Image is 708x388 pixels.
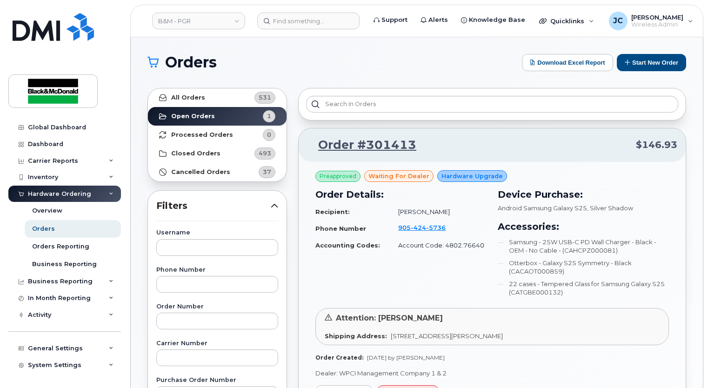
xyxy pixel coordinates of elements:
button: Start New Order [617,54,686,71]
button: Download Excel Report [522,54,613,71]
a: All Orders531 [148,88,287,107]
span: 0 [267,130,271,139]
span: , Silver Shadow [587,204,633,212]
span: Preapproved [320,172,356,181]
label: Purchase Order Number [156,377,278,383]
span: Orders [165,55,217,69]
label: Phone Number [156,267,278,273]
strong: Closed Orders [171,150,220,157]
strong: Recipient: [315,208,350,215]
li: Samsung - 25W USB-C PD Wall Charger - Black - OEM - No Cable - (CAHCPZ000081) [498,238,669,255]
a: Open Orders1 [148,107,287,126]
h3: Accessories: [498,220,669,234]
a: 9054245736 [398,224,457,231]
h3: Order Details: [315,187,487,201]
strong: Order Created: [315,354,363,361]
a: Closed Orders493 [148,144,287,163]
li: Otterbox - Galaxy S25 Symmetry - Black (CACAOT000859) [498,259,669,276]
a: Order #301413 [307,137,416,154]
label: Order Number [156,304,278,310]
span: 424 [411,224,426,231]
span: 5736 [426,224,446,231]
strong: Processed Orders [171,131,233,139]
span: Attention: [PERSON_NAME] [336,314,443,322]
strong: Phone Number [315,225,366,232]
span: Hardware Upgrade [441,172,503,181]
span: [STREET_ADDRESS][PERSON_NAME] [391,332,503,340]
input: Search in orders [306,96,678,113]
span: 1 [267,112,271,120]
a: Cancelled Orders37 [148,163,287,181]
h3: Device Purchase: [498,187,669,201]
li: 22 cases - Tempered Glass for Samsung Galaxy S25 (CATGBE000132) [498,280,669,297]
span: 37 [263,167,271,176]
td: [PERSON_NAME] [390,204,487,220]
span: 905 [398,224,446,231]
p: Dealer: WPCI Management Company 1 & 2 [315,369,669,378]
span: [DATE] by [PERSON_NAME] [367,354,445,361]
strong: Open Orders [171,113,215,120]
strong: Shipping Address: [325,332,387,340]
span: waiting for dealer [368,172,429,181]
span: Filters [156,199,271,213]
label: Username [156,230,278,236]
strong: Accounting Codes: [315,241,380,249]
span: $146.93 [636,138,677,152]
span: 493 [259,149,271,158]
span: 531 [259,93,271,102]
td: Account Code: 4802.76640 [390,237,487,254]
strong: All Orders [171,94,205,101]
span: Android Samsung Galaxy S25 [498,204,587,212]
a: Processed Orders0 [148,126,287,144]
strong: Cancelled Orders [171,168,230,176]
label: Carrier Number [156,341,278,347]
